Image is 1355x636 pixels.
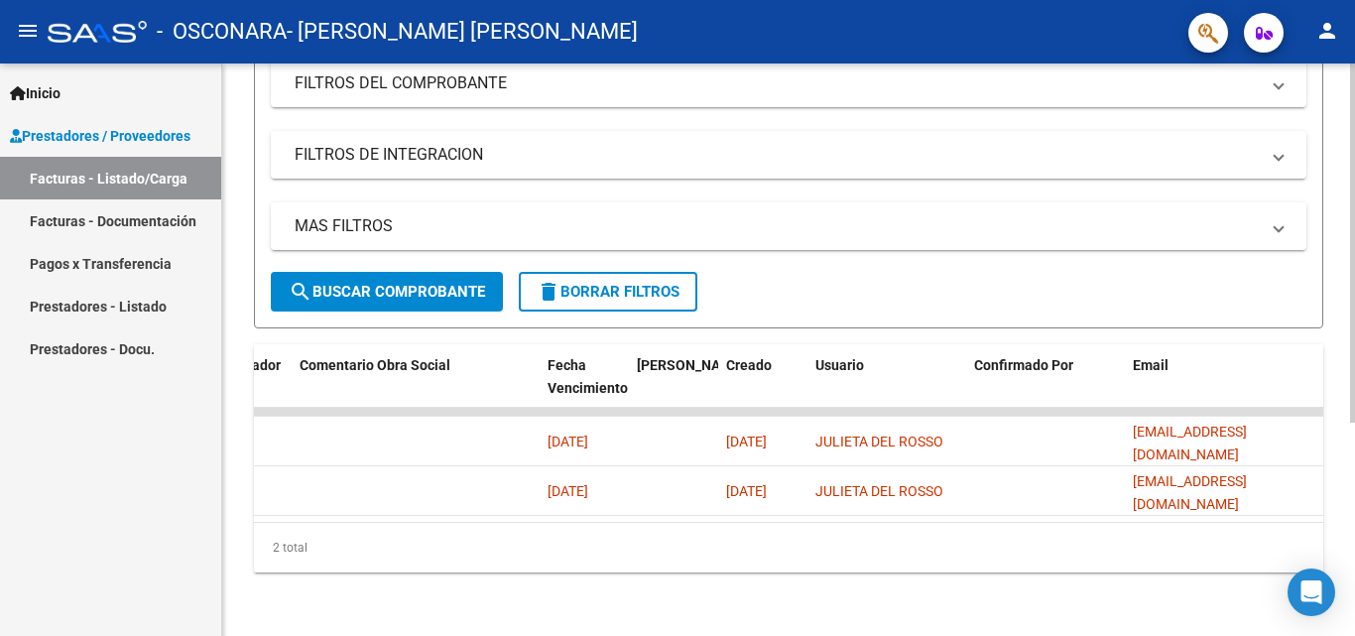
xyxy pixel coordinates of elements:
span: Borrar Filtros [537,283,679,301]
datatable-header-cell: Fecha Vencimiento [540,344,629,432]
span: [DATE] [548,483,588,499]
datatable-header-cell: Creado [718,344,807,432]
span: Creado [726,357,772,373]
span: [PERSON_NAME] [637,357,744,373]
mat-icon: search [289,280,312,304]
span: Comentario Obra Social [300,357,450,373]
mat-expansion-panel-header: FILTROS DEL COMPROBANTE [271,60,1306,107]
mat-expansion-panel-header: FILTROS DE INTEGRACION [271,131,1306,179]
span: [DATE] [548,434,588,449]
mat-icon: menu [16,19,40,43]
span: [EMAIL_ADDRESS][DOMAIN_NAME] [1133,473,1247,512]
span: Fecha Vencimiento [548,357,628,396]
datatable-header-cell: Usuario [807,344,966,432]
span: Inicio [10,82,61,104]
span: Email [1133,357,1169,373]
datatable-header-cell: Fecha Confimado [629,344,718,432]
div: Open Intercom Messenger [1288,569,1335,616]
span: - OSCONARA [157,10,287,54]
span: [EMAIL_ADDRESS][DOMAIN_NAME] [1133,424,1247,462]
span: [DATE] [726,483,767,499]
mat-panel-title: MAS FILTROS [295,215,1259,237]
span: - [PERSON_NAME] [PERSON_NAME] [287,10,638,54]
div: 2 total [254,523,1323,572]
span: JULIETA DEL ROSSO [815,434,943,449]
span: [DATE] [726,434,767,449]
mat-expansion-panel-header: MAS FILTROS [271,202,1306,250]
mat-icon: person [1315,19,1339,43]
datatable-header-cell: Confirmado Por [966,344,1125,432]
span: Usuario [815,357,864,373]
mat-icon: delete [537,280,560,304]
button: Borrar Filtros [519,272,697,312]
datatable-header-cell: Email [1125,344,1323,432]
mat-panel-title: FILTROS DEL COMPROBANTE [295,72,1259,94]
span: Prestadores / Proveedores [10,125,190,147]
button: Buscar Comprobante [271,272,503,312]
datatable-header-cell: Comentario Obra Social [292,344,540,432]
span: JULIETA DEL ROSSO [815,483,943,499]
span: Buscar Comprobante [289,283,485,301]
span: Confirmado Por [974,357,1073,373]
mat-panel-title: FILTROS DE INTEGRACION [295,144,1259,166]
